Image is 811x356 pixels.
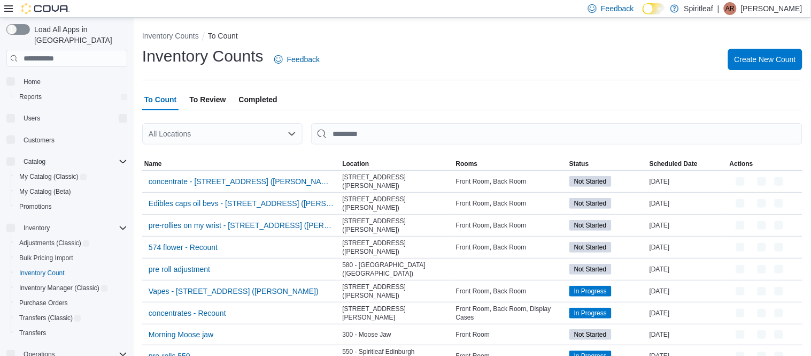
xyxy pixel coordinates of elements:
[311,123,802,145] input: This is a search bar. After typing your query, hit enter to filter the results lower in the page.
[24,78,41,86] span: Home
[144,195,338,211] button: Edibles caps oil bevs - [STREET_ADDRESS] ([PERSON_NAME]) - Recount
[773,328,785,341] button: Delete
[11,310,132,325] a: Transfers (Classic)
[15,327,127,339] span: Transfers
[15,200,56,213] a: Promotions
[239,89,277,110] span: Completed
[19,239,89,247] span: Adjustments (Classic)
[647,285,728,298] div: [DATE]
[15,312,85,324] a: Transfers (Classic)
[574,330,607,339] span: Not Started
[773,241,785,254] button: Delete
[647,219,728,232] div: [DATE]
[454,175,567,188] div: Front Room, Back Room
[149,308,226,319] span: concentrates - Recount
[19,314,81,322] span: Transfers (Classic)
[741,2,802,15] p: [PERSON_NAME]
[11,199,132,214] button: Promotions
[773,175,785,188] button: Delete
[15,237,94,249] a: Adjustments (Classic)
[569,264,612,275] span: Not Started
[773,285,785,298] button: Delete
[11,266,132,281] button: Inventory Count
[755,305,768,321] button: Edit count details
[15,170,91,183] a: My Catalog (Classic)
[149,242,218,253] span: 574 flower - Recount
[15,237,127,249] span: Adjustments (Classic)
[15,267,127,279] span: Inventory Count
[454,241,567,254] div: Front Room, Back Room
[569,308,612,319] span: In Progress
[19,299,68,307] span: Purchase Orders
[15,252,127,264] span: Bulk Pricing Import
[15,282,127,294] span: Inventory Manager (Classic)
[755,173,768,190] button: Edit count details
[574,243,607,252] span: Not Started
[144,261,214,277] button: pre roll adjustment
[144,327,218,343] button: Morning Moose jaw
[773,197,785,210] button: Delete
[19,254,73,262] span: Bulk Pricing Import
[19,172,87,181] span: My Catalog (Classic)
[11,169,132,184] a: My Catalog (Classic)
[574,286,607,296] span: In Progress
[15,297,127,309] span: Purchase Orders
[208,32,238,40] button: To Count
[15,312,127,324] span: Transfers (Classic)
[343,261,452,278] span: 580 - [GEOGRAPHIC_DATA] ([GEOGRAPHIC_DATA])
[149,198,334,209] span: Edibles caps oil bevs - [STREET_ADDRESS] ([PERSON_NAME]) - Recount
[11,325,132,340] button: Transfers
[726,2,735,15] span: AR
[19,222,127,234] span: Inventory
[569,198,612,209] span: Not Started
[343,305,452,322] span: [STREET_ADDRESS][PERSON_NAME]
[19,202,52,211] span: Promotions
[684,2,713,15] p: Spiritleaf
[574,199,607,208] span: Not Started
[456,160,478,168] span: Rooms
[343,217,452,234] span: [STREET_ADDRESS] ([PERSON_NAME])
[19,112,44,125] button: Users
[647,197,728,210] div: [DATE]
[15,267,69,279] a: Inventory Count
[144,89,176,110] span: To Count
[142,46,264,67] h1: Inventory Counts
[11,296,132,310] button: Purchase Orders
[142,31,802,43] nav: An example of EuiBreadcrumbs
[19,134,59,147] a: Customers
[724,2,737,15] div: Angela R
[717,2,720,15] p: |
[142,157,341,170] button: Name
[11,236,132,251] a: Adjustments (Classic)
[569,242,612,253] span: Not Started
[15,297,72,309] a: Purchase Orders
[773,263,785,276] button: Delete
[647,263,728,276] div: [DATE]
[15,185,127,198] span: My Catalog (Beta)
[569,286,612,297] span: In Progress
[24,157,45,166] span: Catalog
[15,327,50,339] a: Transfers
[19,329,46,337] span: Transfers
[343,160,369,168] span: Location
[454,197,567,210] div: Front Room, Back Room
[30,24,127,46] span: Load All Apps in [GEOGRAPHIC_DATA]
[343,283,452,300] span: [STREET_ADDRESS] ([PERSON_NAME])
[647,328,728,341] div: [DATE]
[343,330,391,339] span: 300 - Moose Jaw
[343,173,452,190] span: [STREET_ADDRESS] ([PERSON_NAME])
[24,136,55,145] span: Customers
[773,307,785,320] button: Delete
[343,195,452,212] span: [STREET_ADDRESS] ([PERSON_NAME])
[454,328,567,341] div: Front Room
[755,195,768,211] button: Edit count details
[15,90,127,103] span: Reports
[773,219,785,232] button: Delete
[15,185,75,198] a: My Catalog (Beta)
[144,160,162,168] span: Name
[19,269,65,277] span: Inventory Count
[19,222,54,234] button: Inventory
[650,160,698,168] span: Scheduled Date
[2,221,132,236] button: Inventory
[15,170,127,183] span: My Catalog (Classic)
